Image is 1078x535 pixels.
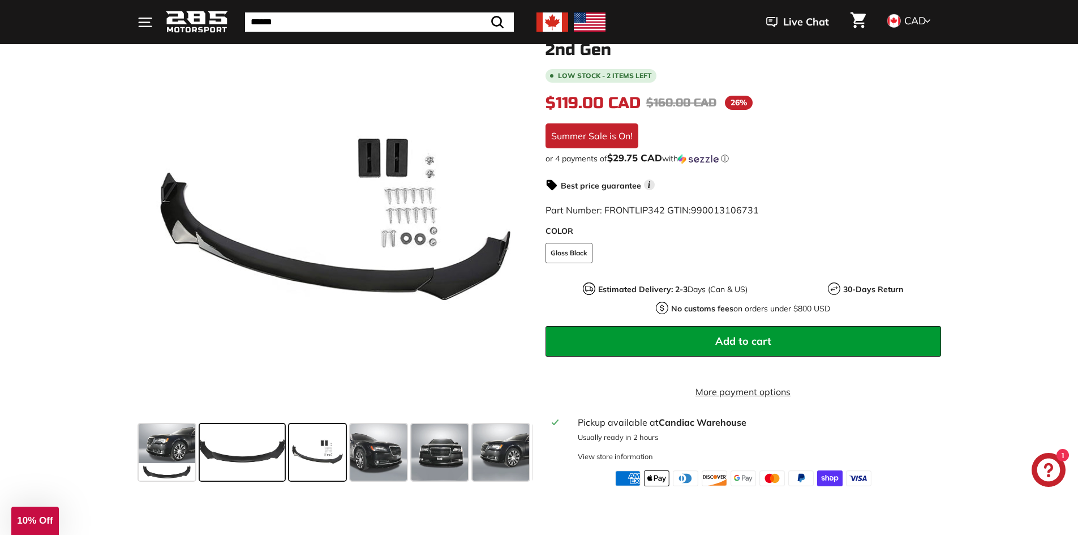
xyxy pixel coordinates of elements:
[546,225,941,237] label: COLOR
[671,303,733,314] strong: No customs fees
[166,9,228,36] img: Logo_285_Motorsport_areodynamics_components
[546,123,638,148] div: Summer Sale is On!
[644,470,669,486] img: apple_pay
[678,154,719,164] img: Sezzle
[817,470,843,486] img: shopify_pay
[702,470,727,486] img: discover
[759,470,785,486] img: master
[558,72,652,79] span: Low stock - 2 items left
[598,284,688,294] strong: Estimated Delivery: 2-3
[1028,453,1069,490] inbox-online-store-chat: Shopify online store chat
[561,181,641,191] strong: Best price guarantee
[546,153,941,164] div: or 4 payments of$29.75 CADwithSezzle Click to learn more about Sezzle
[546,153,941,164] div: or 4 payments of with
[17,515,53,526] span: 10% Off
[546,93,641,113] span: $119.00 CAD
[843,284,903,294] strong: 30-Days Return
[578,416,934,429] div: Pickup available at
[11,507,59,535] div: 10% Off
[607,152,662,164] span: $29.75 CAD
[715,335,771,348] span: Add to cart
[846,470,871,486] img: visa
[578,451,653,462] div: View store information
[673,470,698,486] img: diners_club
[725,96,753,110] span: 26%
[578,432,934,443] p: Usually ready in 2 hours
[671,303,830,315] p: on orders under $800 USD
[546,204,759,216] span: Part Number: FRONTLIP342 GTIN:
[546,24,941,59] h1: Front Lip Splitter - [DATE]-[DATE] Chrysler 300 2nd Gen
[546,385,941,399] a: More payment options
[245,12,514,32] input: Search
[731,470,756,486] img: google_pay
[546,326,941,357] button: Add to cart
[788,470,814,486] img: paypal
[644,179,655,190] span: i
[646,96,716,110] span: $160.00 CAD
[844,3,873,41] a: Cart
[783,15,829,29] span: Live Chat
[659,417,746,428] strong: Candiac Warehouse
[751,8,844,36] button: Live Chat
[598,284,748,296] p: Days (Can & US)
[904,14,926,27] span: CAD
[691,204,759,216] span: 990013106731
[615,470,641,486] img: american_express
